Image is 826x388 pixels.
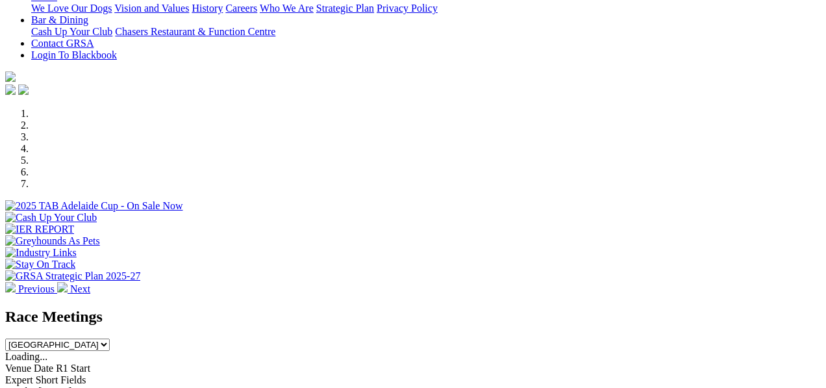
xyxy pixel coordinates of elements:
span: R1 Start [56,363,90,374]
span: Venue [5,363,31,374]
span: Next [70,283,90,294]
span: Loading... [5,351,47,362]
div: About [31,3,821,14]
a: Strategic Plan [316,3,374,14]
span: Fields [60,374,86,385]
span: Date [34,363,53,374]
img: IER REPORT [5,224,74,235]
h2: Race Meetings [5,308,821,326]
a: Next [57,283,90,294]
img: Stay On Track [5,259,75,270]
span: Short [36,374,58,385]
a: Login To Blackbook [31,49,117,60]
a: Vision and Values [114,3,189,14]
a: Contact GRSA [31,38,94,49]
a: Chasers Restaurant & Function Centre [115,26,275,37]
a: We Love Our Dogs [31,3,112,14]
img: GRSA Strategic Plan 2025-27 [5,270,140,282]
a: Careers [225,3,257,14]
img: Industry Links [5,247,77,259]
a: Privacy Policy [377,3,438,14]
img: chevron-left-pager-white.svg [5,282,16,292]
img: twitter.svg [18,84,29,95]
img: facebook.svg [5,84,16,95]
img: chevron-right-pager-white.svg [57,282,68,292]
span: Expert [5,374,33,385]
a: Previous [5,283,57,294]
a: Cash Up Your Club [31,26,112,37]
span: Previous [18,283,55,294]
img: Cash Up Your Club [5,212,97,224]
a: History [192,3,223,14]
a: Bar & Dining [31,14,88,25]
a: Who We Are [260,3,314,14]
img: logo-grsa-white.png [5,71,16,82]
img: Greyhounds As Pets [5,235,100,247]
img: 2025 TAB Adelaide Cup - On Sale Now [5,200,183,212]
div: Bar & Dining [31,26,821,38]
